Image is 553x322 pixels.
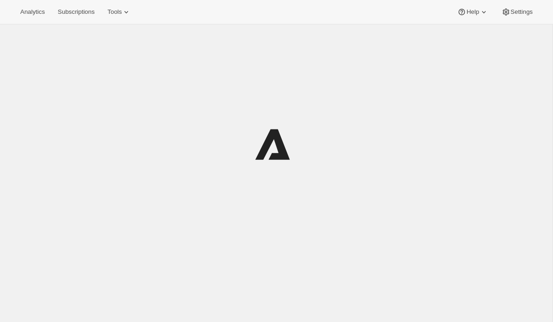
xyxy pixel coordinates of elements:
button: Analytics [15,6,50,18]
span: Subscriptions [58,8,94,16]
span: Tools [107,8,122,16]
span: Help [466,8,479,16]
button: Tools [102,6,136,18]
button: Help [452,6,494,18]
span: Settings [511,8,533,16]
span: Analytics [20,8,45,16]
button: Settings [496,6,538,18]
button: Subscriptions [52,6,100,18]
